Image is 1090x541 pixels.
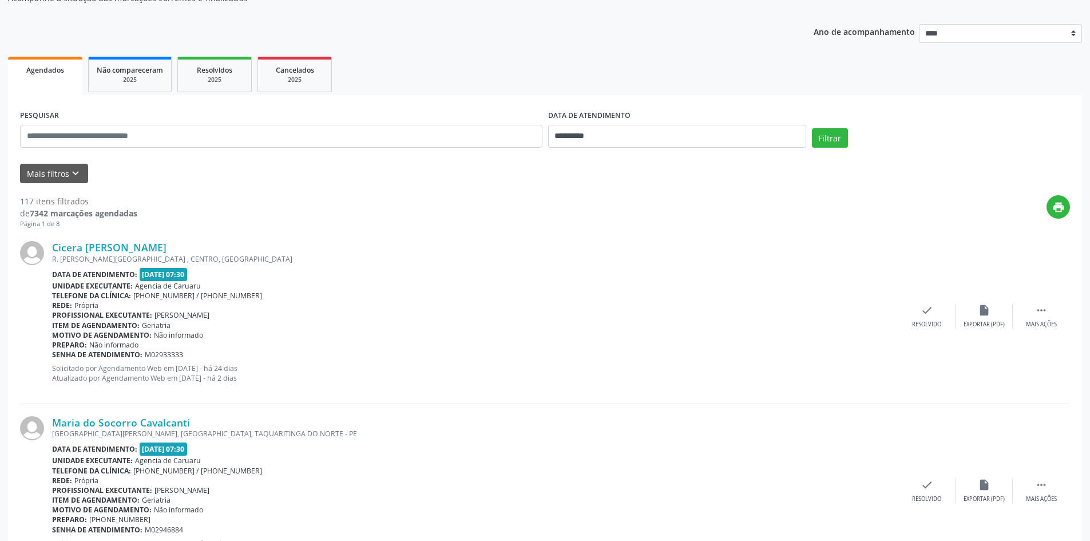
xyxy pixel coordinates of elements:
[266,76,323,84] div: 2025
[52,241,167,254] a: Cicera [PERSON_NAME]
[52,291,131,301] b: Telefone da clínica:
[154,485,209,495] span: [PERSON_NAME]
[97,65,163,75] span: Não compareceram
[1026,321,1057,329] div: Mais ações
[89,340,138,350] span: Não informado
[812,128,848,148] button: Filtrar
[1035,479,1048,491] i: 
[20,219,137,229] div: Página 1 de 8
[52,495,140,505] b: Item de agendamento:
[52,330,152,340] b: Motivo de agendamento:
[133,291,262,301] span: [PHONE_NUMBER] / [PHONE_NUMBER]
[52,525,142,535] b: Senha de atendimento:
[1026,495,1057,503] div: Mais ações
[30,208,137,219] strong: 7342 marcações agendadas
[186,76,243,84] div: 2025
[52,515,87,524] b: Preparo:
[145,350,183,360] span: M02933333
[52,254,898,264] div: R. [PERSON_NAME][GEOGRAPHIC_DATA] , CENTRO, [GEOGRAPHIC_DATA]
[964,321,1005,329] div: Exportar (PDF)
[276,65,314,75] span: Cancelados
[52,485,152,495] b: Profissional executante:
[52,301,72,310] b: Rede:
[52,429,898,439] div: [GEOGRAPHIC_DATA][PERSON_NAME], [GEOGRAPHIC_DATA], TAQUARITINGA DO NORTE - PE
[145,525,183,535] span: M02946884
[912,495,941,503] div: Resolvido
[20,107,59,125] label: PESQUISAR
[74,301,98,310] span: Própria
[133,466,262,476] span: [PHONE_NUMBER] / [PHONE_NUMBER]
[1052,201,1065,214] i: print
[52,456,133,465] b: Unidade executante:
[964,495,1005,503] div: Exportar (PDF)
[52,281,133,291] b: Unidade executante:
[154,505,203,515] span: Não informado
[1047,195,1070,219] button: print
[97,76,163,84] div: 2025
[142,495,171,505] span: Geriatria
[921,304,933,317] i: check
[52,416,190,429] a: Maria do Socorro Cavalcanti
[52,466,131,476] b: Telefone da clínica:
[154,310,209,320] span: [PERSON_NAME]
[52,364,898,383] p: Solicitado por Agendamento Web em [DATE] - há 24 dias Atualizado por Agendamento Web em [DATE] - ...
[140,268,188,281] span: [DATE] 07:30
[52,476,72,485] b: Rede:
[978,479,990,491] i: insert_drive_file
[548,107,631,125] label: DATA DE ATENDIMENTO
[52,321,140,330] b: Item de agendamento:
[20,164,88,184] button: Mais filtroskeyboard_arrow_down
[26,65,64,75] span: Agendados
[69,167,82,180] i: keyboard_arrow_down
[1035,304,1048,317] i: 
[197,65,232,75] span: Resolvidos
[20,207,137,219] div: de
[89,515,150,524] span: [PHONE_NUMBER]
[20,195,137,207] div: 117 itens filtrados
[52,340,87,350] b: Preparo:
[52,310,152,320] b: Profissional executante:
[135,456,201,465] span: Agencia de Caruaru
[20,241,44,265] img: img
[52,444,137,454] b: Data de atendimento:
[52,505,152,515] b: Motivo de agendamento:
[52,350,142,360] b: Senha de atendimento:
[154,330,203,340] span: Não informado
[142,321,171,330] span: Geriatria
[912,321,941,329] div: Resolvido
[135,281,201,291] span: Agencia de Caruaru
[814,24,915,38] p: Ano de acompanhamento
[921,479,933,491] i: check
[20,416,44,440] img: img
[52,270,137,279] b: Data de atendimento:
[140,443,188,456] span: [DATE] 07:30
[978,304,990,317] i: insert_drive_file
[74,476,98,485] span: Própria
